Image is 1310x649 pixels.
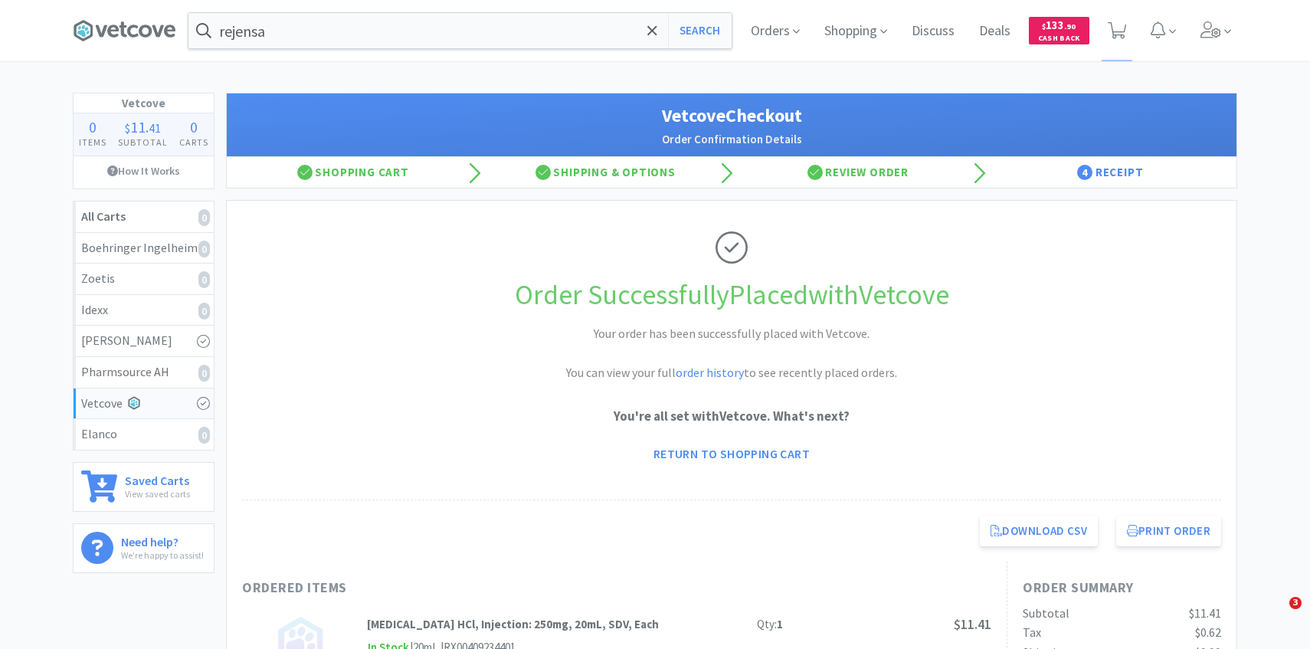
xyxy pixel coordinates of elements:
[1189,605,1221,621] span: $11.41
[190,117,198,136] span: 0
[121,548,204,562] p: We're happy to assist!
[242,130,1221,149] h2: Order Confirmation Details
[81,300,206,320] div: Idexx
[89,117,97,136] span: 0
[242,406,1221,427] p: You're all set with Vetcove . What's next?
[125,487,190,501] p: View saved carts
[1064,21,1076,31] span: . 90
[74,419,214,450] a: Elanco0
[1023,604,1069,624] div: Subtotal
[757,615,783,634] div: Qty:
[480,157,732,188] div: Shipping & Options
[973,25,1017,38] a: Deals
[74,388,214,420] a: Vetcove
[777,617,783,631] strong: 1
[1038,34,1080,44] span: Cash Back
[954,616,991,633] span: $11.41
[227,157,480,188] div: Shopping Cart
[81,269,206,289] div: Zoetis
[81,331,206,351] div: [PERSON_NAME]
[198,365,210,382] i: 0
[1042,18,1076,32] span: 133
[732,157,984,188] div: Review Order
[242,577,702,599] h1: Ordered Items
[74,295,214,326] a: Idexx0
[188,13,732,48] input: Search by item, sku, manufacturer, ingredient, size...
[125,120,130,136] span: $
[81,394,206,414] div: Vetcove
[121,532,204,548] h6: Need help?
[198,241,210,257] i: 0
[74,156,214,185] a: How It Works
[74,326,214,357] a: [PERSON_NAME]
[367,617,659,631] strong: [MEDICAL_DATA] HCl, Injection: 250mg, 20mL, SDV, Each
[242,273,1221,317] h1: Order Successfully Placed with Vetcove
[125,470,190,487] h6: Saved Carts
[1023,577,1221,599] h1: Order Summary
[81,238,206,258] div: Boehringer Ingelheim
[1042,21,1046,31] span: $
[1116,516,1221,546] button: Print Order
[130,117,146,136] span: 11
[1289,597,1302,609] span: 3
[502,324,961,383] h2: Your order has been successfully placed with Vetcove. You can view your full to see recently plac...
[1077,165,1092,180] span: 4
[149,120,161,136] span: 41
[198,427,210,444] i: 0
[1023,623,1041,643] div: Tax
[198,209,210,226] i: 0
[74,202,214,233] a: All Carts0
[1258,597,1295,634] iframe: Intercom live chat
[113,135,174,149] h4: Subtotal
[198,303,210,320] i: 0
[198,271,210,288] i: 0
[676,365,744,380] a: order history
[74,357,214,388] a: Pharmsource AH0
[173,135,214,149] h4: Carts
[73,462,215,512] a: Saved CartsView saved carts
[74,233,214,264] a: Boehringer Ingelheim0
[984,157,1237,188] div: Receipt
[81,208,126,224] strong: All Carts
[1029,10,1089,51] a: $133.90Cash Back
[74,93,214,113] h1: Vetcove
[81,424,206,444] div: Elanco
[906,25,961,38] a: Discuss
[980,516,1098,546] a: Download CSV
[242,101,1221,130] h1: Vetcove Checkout
[113,120,174,135] div: .
[81,362,206,382] div: Pharmsource AH
[74,264,214,295] a: Zoetis0
[74,135,113,149] h4: Items
[1195,624,1221,640] span: $0.62
[668,13,732,48] button: Search
[643,438,820,469] a: Return to Shopping Cart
